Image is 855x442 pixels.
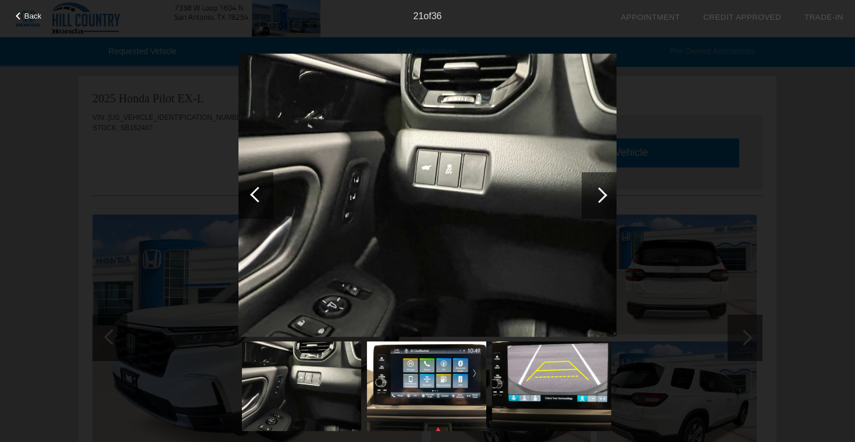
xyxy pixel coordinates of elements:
span: 21 [414,11,424,21]
a: Credit Approved [703,13,781,22]
span: 36 [432,11,442,21]
img: 68ad22baa4d1d74cfb5ef4bac777ed42x.jpg [367,341,486,431]
a: Appointment [621,13,680,22]
span: Back [24,12,42,20]
a: Trade-In [804,13,843,22]
img: 749f25c476d552cb18b2309c9860c046x.jpg [242,341,361,431]
img: 749f25c476d552cb18b2309c9860c046x.jpg [238,54,617,337]
img: 5bcee9415d271843da3cb1176e8140f9x.jpg [492,341,611,431]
